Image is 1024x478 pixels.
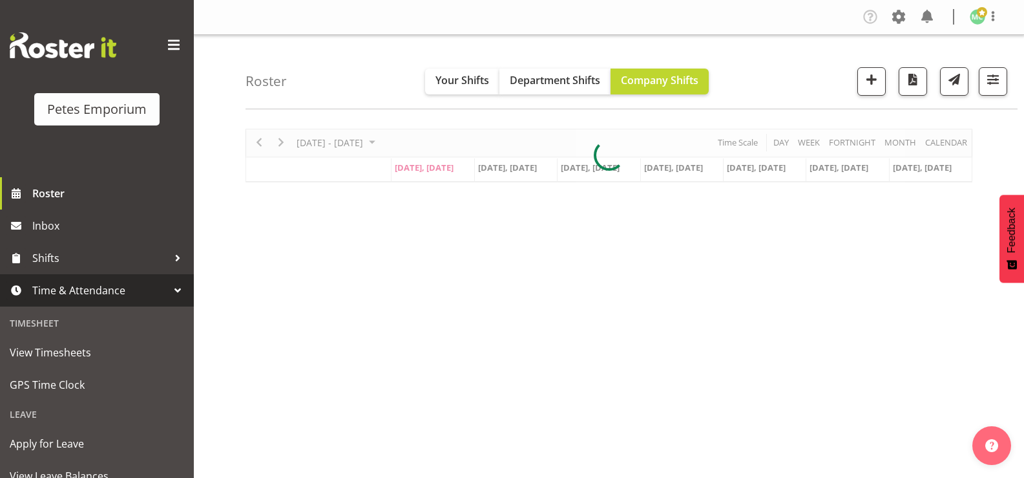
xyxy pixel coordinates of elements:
[10,434,184,453] span: Apply for Leave
[3,310,191,336] div: Timesheet
[499,69,611,94] button: Department Shifts
[970,9,985,25] img: melissa-cowen2635.jpg
[999,195,1024,283] button: Feedback - Show survey
[940,67,968,96] button: Send a list of all shifts for the selected filtered period to all rostered employees.
[621,73,698,87] span: Company Shifts
[979,67,1007,96] button: Filter Shifts
[10,32,116,58] img: Rosterit website logo
[32,184,187,203] span: Roster
[3,369,191,401] a: GPS Time Clock
[899,67,927,96] button: Download a PDF of the roster according to the set date range.
[857,67,886,96] button: Add a new shift
[425,69,499,94] button: Your Shifts
[10,343,184,362] span: View Timesheets
[246,74,287,89] h4: Roster
[32,281,168,300] span: Time & Attendance
[32,216,187,235] span: Inbox
[985,439,998,452] img: help-xxl-2.png
[47,100,147,119] div: Petes Emporium
[435,73,489,87] span: Your Shifts
[510,73,600,87] span: Department Shifts
[3,336,191,369] a: View Timesheets
[32,248,168,268] span: Shifts
[1006,208,1018,253] span: Feedback
[611,69,709,94] button: Company Shifts
[10,375,184,395] span: GPS Time Clock
[3,401,191,428] div: Leave
[3,428,191,460] a: Apply for Leave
